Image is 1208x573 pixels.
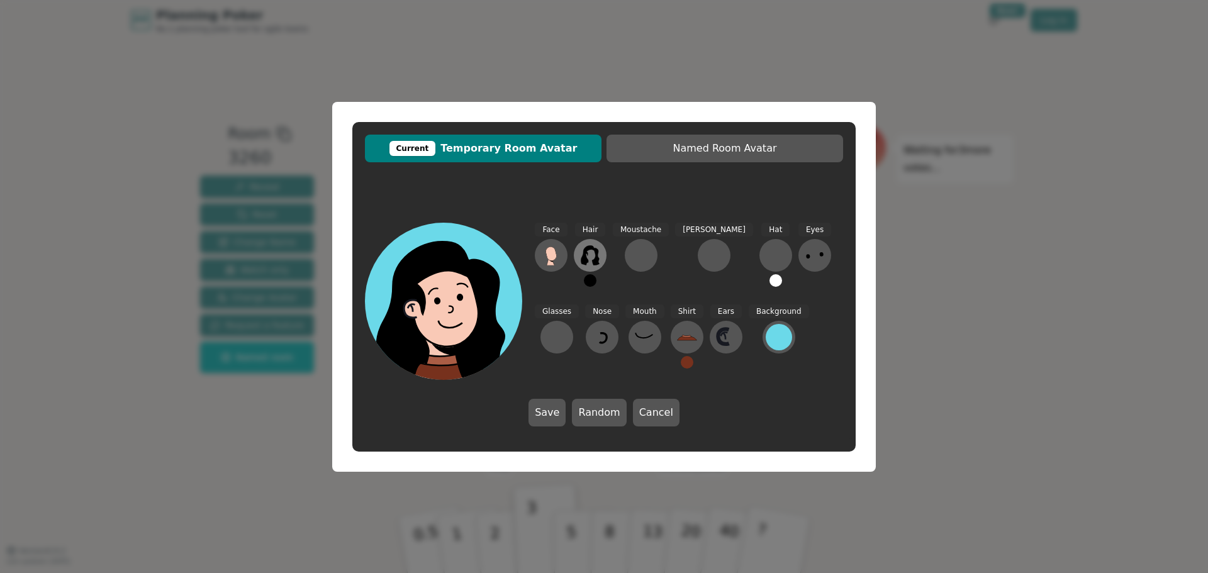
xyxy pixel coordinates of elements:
[761,223,790,237] span: Hat
[675,223,753,237] span: [PERSON_NAME]
[671,304,703,319] span: Shirt
[613,141,837,156] span: Named Room Avatar
[371,141,595,156] span: Temporary Room Avatar
[389,141,436,156] div: Current
[572,399,626,426] button: Random
[625,304,664,319] span: Mouth
[585,304,619,319] span: Nose
[710,304,742,319] span: Ears
[613,223,669,237] span: Moustache
[633,399,679,426] button: Cancel
[575,223,606,237] span: Hair
[528,399,566,426] button: Save
[798,223,831,237] span: Eyes
[365,135,601,162] button: CurrentTemporary Room Avatar
[749,304,809,319] span: Background
[607,135,843,162] button: Named Room Avatar
[535,223,567,237] span: Face
[535,304,579,319] span: Glasses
